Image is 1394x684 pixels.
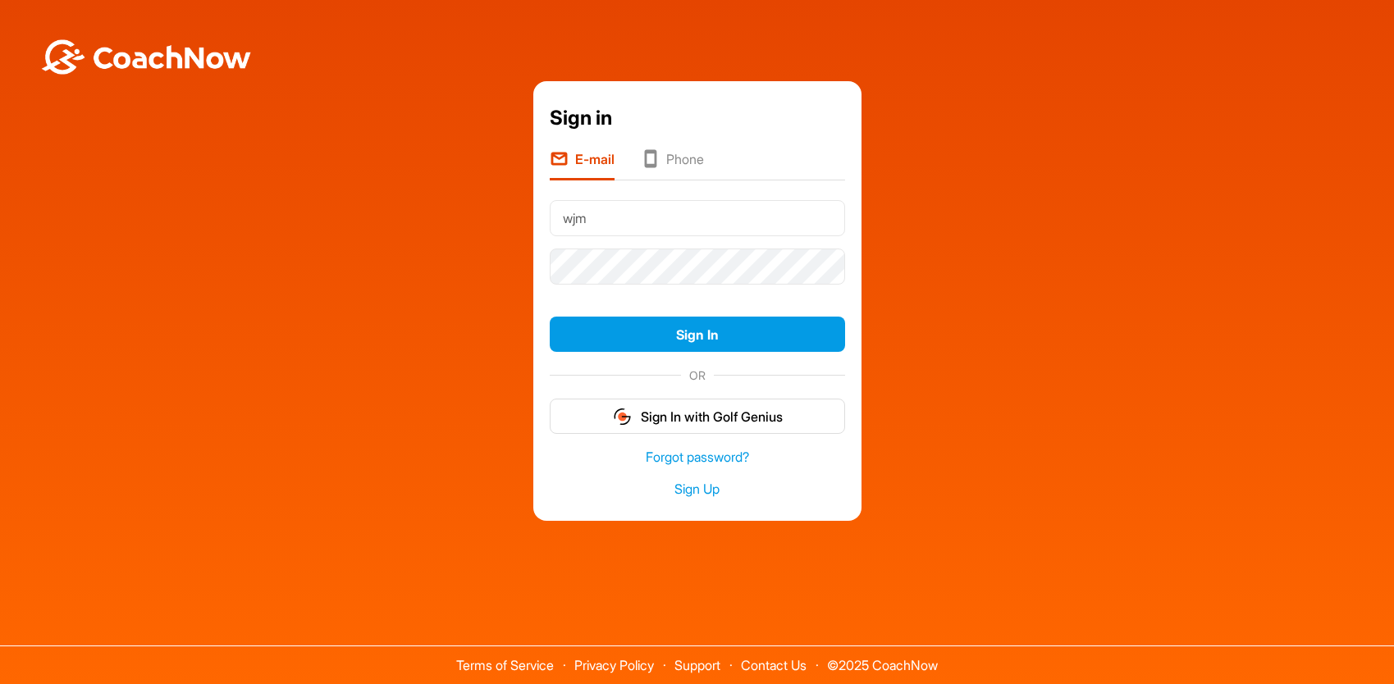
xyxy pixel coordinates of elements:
input: E-mail [550,200,845,236]
a: Sign Up [550,480,845,499]
a: Privacy Policy [574,657,654,673]
li: Phone [641,149,704,180]
img: gg_logo [612,407,633,426]
span: © 2025 CoachNow [819,646,946,672]
a: Terms of Service [456,657,554,673]
a: Forgot password? [550,448,845,467]
span: OR [681,367,714,384]
button: Sign In [550,317,845,352]
li: E-mail [550,149,615,180]
a: Support [674,657,720,673]
img: BwLJSsUCoWCh5upNqxVrqldRgqLPVwmV24tXu5FoVAoFEpwwqQ3VIfuoInZCoVCoTD4vwADAC3ZFMkVEQFDAAAAAElFTkSuQmCC [39,39,253,75]
button: Sign In with Golf Genius [550,399,845,434]
a: Contact Us [741,657,807,673]
div: Sign in [550,103,845,133]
